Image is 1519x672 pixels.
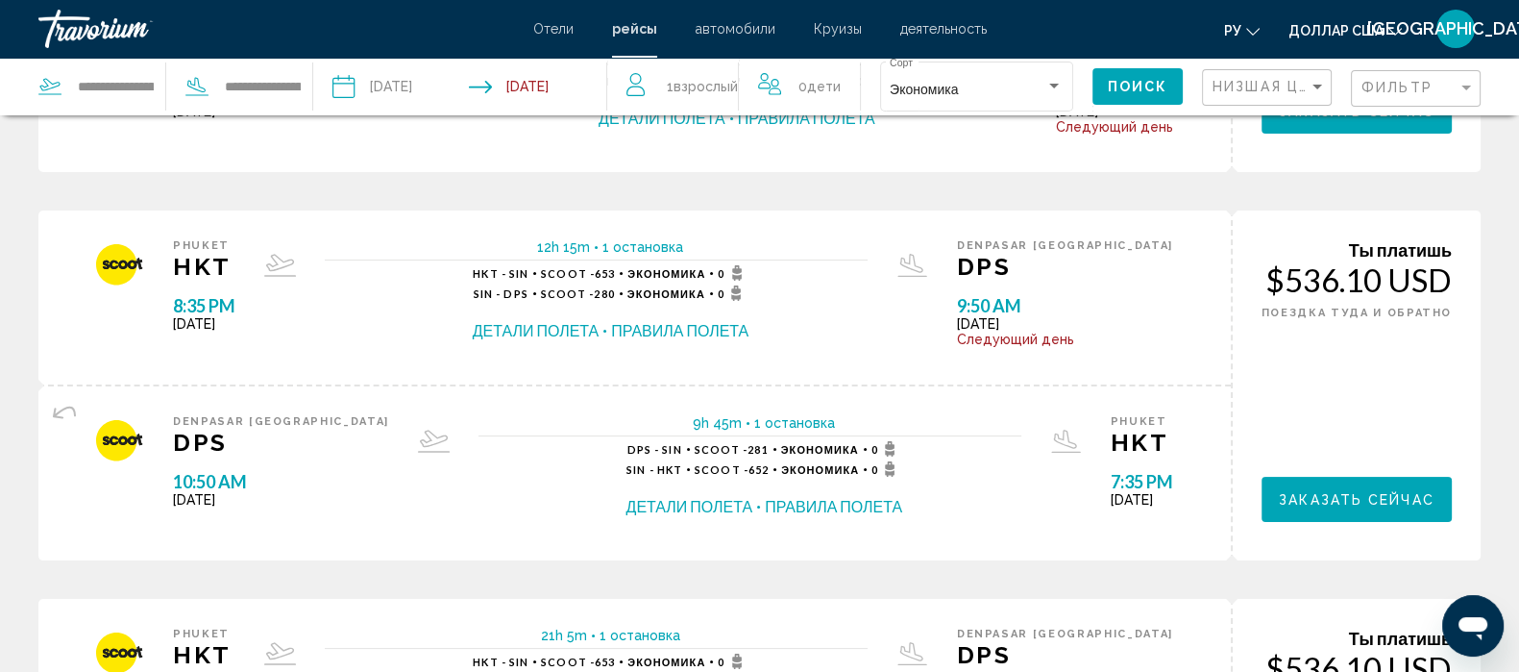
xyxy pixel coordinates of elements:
[1279,492,1434,508] span: Заказать сейчас
[173,492,389,508] span: [DATE]
[1262,628,1452,649] div: Ты платишь
[718,286,747,301] span: 0
[695,443,748,456] span: Scoot -
[1262,239,1452,261] div: Ты платишь
[696,21,775,37] a: автомобили
[1111,471,1173,492] span: 7:35 PM
[957,628,1173,640] span: Denpasar [GEOGRAPHIC_DATA]
[607,58,860,115] button: Travelers: 1 adult, 0 children
[600,628,680,643] span: 1 остановка
[173,628,235,640] span: Phuket
[674,79,738,94] span: Взрослый
[1262,486,1452,508] a: Заказать сейчас
[173,239,235,252] span: Phuket
[599,108,725,129] button: Детали полета
[871,461,901,477] span: 0
[1213,79,1331,94] span: Низшая цена
[1224,23,1241,38] font: ру
[173,640,235,669] span: HKT
[173,428,389,457] span: DPS
[1056,119,1173,135] span: Следующий день
[541,656,615,668] span: 653
[718,265,747,281] span: 0
[754,415,835,431] span: 1 остановка
[957,252,1173,281] span: DPS
[667,73,738,100] span: 1
[541,267,615,280] span: 653
[173,415,389,428] span: Denpasar [GEOGRAPHIC_DATA]
[693,415,742,431] span: 9h 45m
[1224,16,1260,44] button: Изменить язык
[474,287,528,300] span: SIN - DPS
[611,320,748,341] button: Правила полета
[173,471,389,492] span: 10:50 AM
[1262,261,1452,299] div: $536.10 USD
[1213,80,1326,96] mat-select: Sort by
[533,21,574,37] a: Отели
[890,82,958,97] span: Экономика
[1442,595,1504,657] iframe: Кнопка запуска окна обмена сообщениями
[781,463,859,476] span: Экономика
[627,267,705,280] span: Экономика
[957,316,1173,332] span: [DATE]
[1361,80,1433,95] span: Фильтр
[332,58,412,115] button: Depart date: Sep 15, 2025
[38,10,514,48] a: Травориум
[173,316,235,332] span: [DATE]
[473,656,528,668] span: HKT - SIN
[473,320,600,341] button: Детали полета
[627,287,705,300] span: Экономика
[473,267,528,280] span: HKT - SIN
[1092,68,1184,104] button: Поиск
[173,252,235,281] span: HKT
[738,108,875,129] button: Правила полета
[1111,415,1173,428] span: Phuket
[957,239,1173,252] span: Denpasar [GEOGRAPHIC_DATA]
[798,73,841,100] span: 0
[541,287,615,300] span: 280
[1288,16,1402,44] button: Изменить валюту
[695,463,769,476] span: 652
[871,441,901,457] span: 0
[469,58,549,115] button: Return date: Sep 21, 2025
[1108,80,1168,95] span: Поиск
[627,656,705,668] span: Экономика
[900,21,987,37] a: деятельность
[1431,9,1481,49] button: Меню пользователя
[541,287,595,300] span: Scoot -
[1351,69,1481,109] button: Filter
[1262,477,1452,522] button: Заказать сейчас
[957,332,1173,347] span: Следующий день
[541,656,595,668] span: Scoot -
[1262,307,1452,319] span: ПОЕЗДКА ТУДА И ОБРАТНО
[957,295,1173,316] span: 9:50 AM
[173,295,235,316] span: 8:35 PM
[957,640,1173,669] span: DPS
[602,239,683,255] span: 1 остановка
[695,463,748,476] span: Scoot -
[1111,492,1173,508] span: [DATE]
[695,443,769,456] span: 281
[1111,428,1173,457] span: HKT
[781,443,859,456] span: Экономика
[626,463,682,476] span: SIN - HKT
[627,443,682,456] span: DPS - SIN
[718,654,747,669] span: 0
[814,21,862,37] a: Круизы
[1288,23,1384,38] font: доллар США
[807,79,841,94] span: Дети
[541,628,587,643] span: 21h 5m
[612,21,657,37] a: рейсы
[765,496,902,517] button: Правила полета
[541,267,595,280] span: Scoot -
[626,496,753,517] button: Детали полета
[1262,98,1452,119] a: Заказать сейчас
[537,239,590,255] span: 12h 15m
